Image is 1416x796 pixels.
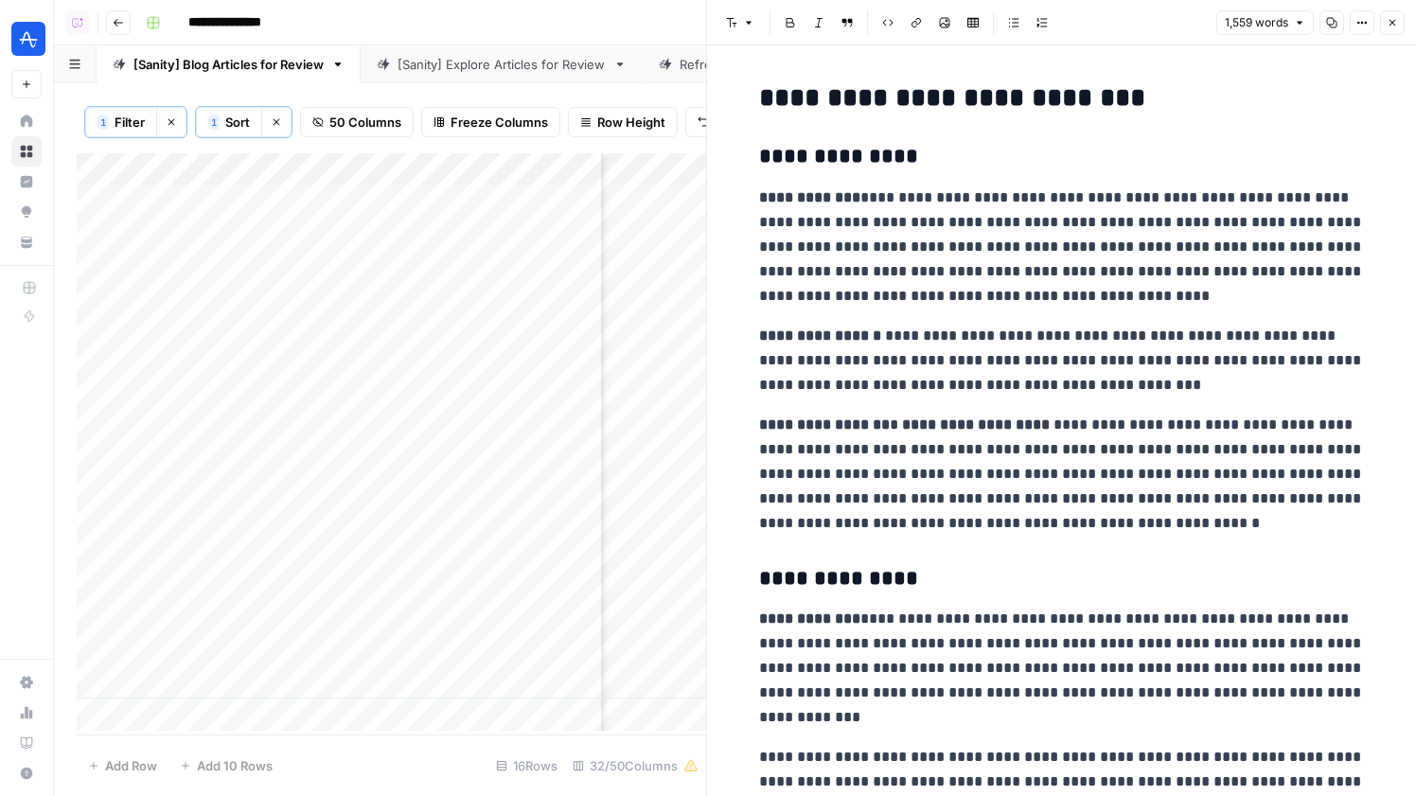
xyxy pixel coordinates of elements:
a: Your Data [11,227,42,257]
a: Refresh Articles - No Rewrites [643,45,894,83]
span: Filter [115,113,145,132]
button: Help + Support [11,758,42,788]
span: 1 [211,115,217,130]
span: 50 Columns [329,113,401,132]
button: 50 Columns [300,107,414,137]
button: 1Sort [196,107,261,137]
span: Row Height [597,113,665,132]
a: [Sanity] Explore Articles for Review [361,45,643,83]
div: [Sanity] Blog Articles for Review [133,55,324,74]
button: 1Filter [85,107,156,137]
a: Learning Hub [11,728,42,758]
a: Home [11,106,42,136]
a: [Sanity] Blog Articles for Review [97,45,361,83]
button: Row Height [568,107,678,137]
span: Add 10 Rows [197,756,273,775]
a: Settings [11,667,42,698]
a: Insights [11,167,42,197]
a: Usage [11,698,42,728]
div: 1 [97,115,109,130]
span: 1,559 words [1225,14,1288,31]
span: 1 [100,115,106,130]
div: 32/50 Columns [565,751,706,781]
button: Workspace: Amplitude [11,15,42,62]
div: 1 [208,115,220,130]
a: Browse [11,136,42,167]
a: Opportunities [11,197,42,227]
button: Freeze Columns [421,107,560,137]
div: [Sanity] Explore Articles for Review [398,55,606,74]
span: Freeze Columns [451,113,548,132]
div: Refresh Articles - No Rewrites [680,55,858,74]
button: Add 10 Rows [168,751,284,781]
img: Amplitude Logo [11,22,45,56]
button: 1,559 words [1216,10,1314,35]
span: Sort [225,113,250,132]
span: Add Row [105,756,157,775]
button: Add Row [77,751,168,781]
div: 16 Rows [488,751,565,781]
